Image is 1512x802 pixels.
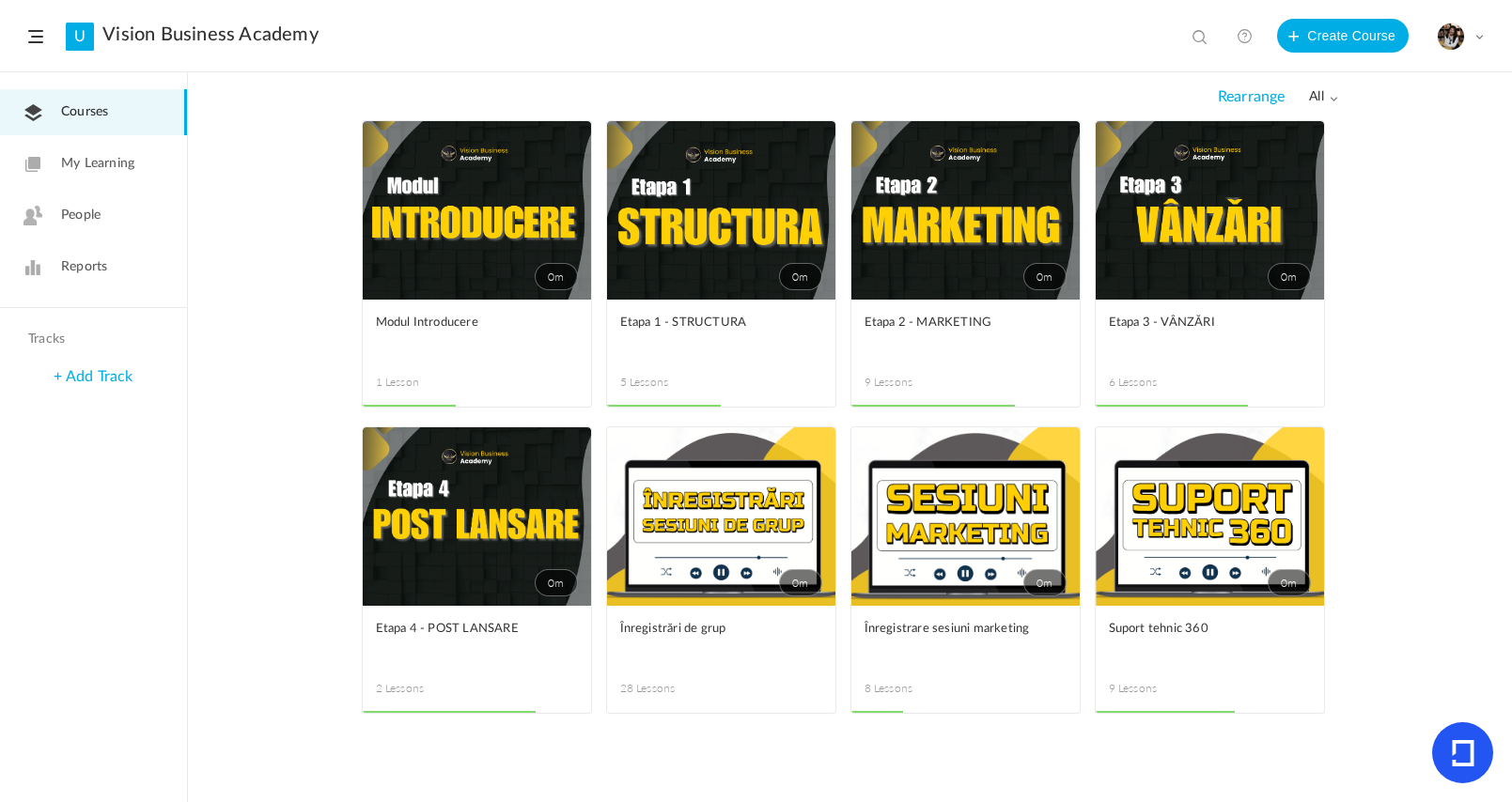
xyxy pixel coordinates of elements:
[1109,313,1283,333] span: Etapa 3 - VÂNZĂRI
[61,154,134,174] span: My Learning
[1268,569,1311,596] span: 0m
[1109,680,1210,697] span: 9 Lessons
[851,427,1080,606] a: 0m
[865,313,1038,333] span: Etapa 2 - MARKETING
[1096,121,1324,300] a: 0m
[61,257,107,277] span: Reports
[607,427,835,606] a: 0m
[1268,263,1311,290] span: 0m
[620,374,722,391] span: 5 Lessons
[865,313,1067,355] a: Etapa 2 - MARKETING
[1438,23,1464,50] img: tempimagehs7pti.png
[620,619,822,661] a: Înregistrări de grup
[1109,619,1311,661] a: Suport tehnic 360
[1218,88,1286,106] span: Rearrange
[535,569,578,596] span: 0m
[376,680,477,697] span: 2 Lessons
[1109,313,1311,355] a: Etapa 3 - VÂNZĂRI
[779,569,822,596] span: 0m
[1277,19,1409,53] button: Create Course
[865,619,1067,661] a: Înregistrare sesiuni marketing
[620,680,722,697] span: 28 Lessons
[28,332,154,347] h4: Tracks
[620,313,794,333] span: Etapa 1 - STRUCTURA
[54,369,132,384] a: + Add Track
[376,374,477,391] span: 1 Lesson
[779,263,822,290] span: 0m
[535,263,578,290] span: 0m
[620,619,794,640] span: Înregistrări de grup
[376,313,578,355] a: Modul Introducere
[66,23,94,51] a: U
[363,427,591,606] a: 0m
[851,121,1080,300] a: 0m
[363,121,591,300] a: 0m
[1023,263,1067,290] span: 0m
[376,619,578,661] a: Etapa 4 - POST LANSARE
[865,680,966,697] span: 8 Lessons
[1096,427,1324,606] a: 0m
[1309,89,1339,105] span: all
[376,619,550,640] span: Etapa 4 - POST LANSARE
[620,313,822,355] a: Etapa 1 - STRUCTURA
[1109,619,1283,640] span: Suport tehnic 360
[61,206,101,225] span: People
[865,374,966,391] span: 9 Lessons
[376,313,550,333] span: Modul Introducere
[1109,374,1210,391] span: 6 Lessons
[865,619,1038,640] span: Înregistrare sesiuni marketing
[1023,569,1067,596] span: 0m
[607,121,835,300] a: 0m
[102,23,319,46] a: Vision Business Academy
[61,102,108,122] span: Courses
